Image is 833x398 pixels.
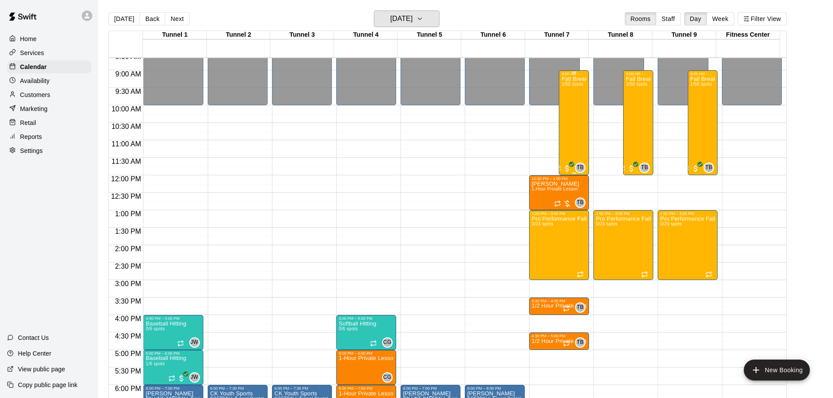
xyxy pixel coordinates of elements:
p: Reports [20,132,42,141]
span: 3:00 PM [113,280,143,287]
div: 4:00 PM – 5:00 PM: Softball Hitting [336,315,396,350]
button: Staff [656,12,681,25]
span: 5:30 PM [113,367,143,375]
button: Back [139,12,165,25]
p: Settings [20,146,43,155]
p: Calendar [20,62,47,71]
div: 12:00 PM – 1:00 PM [532,177,586,181]
a: Home [7,32,91,45]
div: 4:00 PM – 5:00 PM [339,316,394,321]
div: 1:00 PM – 3:00 PM [532,211,586,216]
span: Joey Wozniak [193,337,200,348]
span: 1/50 spots filled [690,82,712,87]
p: Retail [20,118,36,127]
span: 0/6 spots filled [339,326,358,331]
span: 2:00 PM [113,245,143,253]
span: 10:30 AM [109,123,143,130]
div: 3:30 PM – 4:00 PM: 1/2 Hour Private Lesson [529,298,589,315]
button: [DATE] [374,10,439,27]
a: Settings [7,144,91,157]
span: 11:30 AM [109,158,143,165]
span: TB [577,163,584,172]
span: Recurring event [554,200,561,207]
div: 4:00 PM – 5:00 PM: Baseball Hitting [143,315,203,350]
span: Corrin Green [386,372,393,383]
a: Retail [7,116,91,129]
button: Rooms [625,12,656,25]
span: JW [190,373,198,382]
span: CG [383,338,391,347]
a: Services [7,46,91,59]
div: 6:00 PM – 7:30 PM [275,386,329,391]
span: Recurring event [563,305,570,312]
div: Tunnel 3 [270,31,334,39]
a: Availability [7,74,91,87]
div: 9:00 AM – 12:00 PM [561,72,586,76]
span: 12:00 PM [109,175,143,183]
a: Reports [7,130,91,143]
button: [DATE] [108,12,140,25]
span: Recurring event [370,340,377,347]
a: Calendar [7,60,91,73]
span: 12:30 PM [109,193,143,200]
span: All customers have paid [177,374,186,383]
span: 6:00 PM [113,385,143,392]
div: 5:00 PM – 6:00 PM: 1-Hour Private Lesson [336,350,396,385]
span: CG [383,373,391,382]
div: 6:00 PM – 7:30 PM [210,386,265,391]
span: Recurring event [641,271,648,278]
p: Contact Us [18,333,49,342]
span: 1:00 PM [113,210,143,218]
span: 0/24 spots filled [596,221,617,226]
p: Copy public page link [18,381,77,389]
span: Recurring event [168,375,175,382]
div: Tunnel 7 [525,31,589,39]
span: Recurring event [563,340,570,347]
span: TB [577,303,584,312]
div: Tate Budnick [575,163,586,173]
span: Tate Budnick [579,302,586,313]
div: Tate Budnick [575,197,586,208]
a: Marketing [7,102,91,115]
span: Tate Budnick [579,163,586,173]
div: 9:00 AM – 12:00 PM: Fall Break Camp 2025 [688,70,718,175]
div: 1:00 PM – 3:00 PM: Pro Performance Fall Camp [529,210,589,280]
div: 5:00 PM – 6:00 PM [339,351,394,356]
div: 1:00 PM – 3:00 PM: Pro Performance Fall Camp [593,210,653,280]
div: Tate Budnick [639,163,650,173]
span: Recurring event [705,271,712,278]
div: Joey Wozniak [189,372,200,383]
p: Availability [20,76,50,85]
span: Tate Budnick [707,163,714,173]
div: 1:00 PM – 3:00 PM: Pro Performance Fall Camp [658,210,718,280]
span: Recurring event [177,340,184,347]
div: Tunnel 6 [461,31,525,39]
div: Tate Budnick [704,163,714,173]
a: Customers [7,88,91,101]
button: add [744,360,810,381]
span: TB [641,163,648,172]
div: 4:30 PM – 5:00 PM [532,334,586,338]
span: 0/6 spots filled [146,326,165,331]
span: Tate Budnick [579,197,586,208]
div: 5:00 PM – 6:00 PM [146,351,200,356]
div: Joey Wozniak [189,337,200,348]
span: 1/6 spots filled [146,361,165,366]
span: 9:00 AM [113,70,143,78]
div: 3:30 PM – 4:00 PM [532,299,586,303]
span: Tate Budnick [643,163,650,173]
span: 1/50 spots filled [626,82,647,87]
div: 9:00 AM – 12:00 PM [626,72,651,76]
span: 1:30 PM [113,228,143,235]
div: Tunnel 5 [397,31,461,39]
span: All customers have paid [563,164,572,173]
span: 1-Hour Private Lesson [532,187,579,191]
div: Tunnel 2 [207,31,271,39]
h6: [DATE] [390,13,413,25]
